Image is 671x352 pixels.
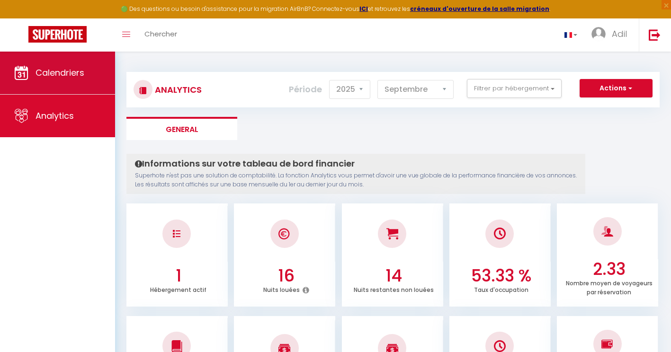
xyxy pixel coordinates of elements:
span: Adil [612,28,627,40]
img: logout [649,29,661,41]
iframe: Chat [631,309,664,345]
button: Ouvrir le widget de chat LiveChat [8,4,36,32]
h3: 2.33 [562,259,656,279]
a: ICI [359,5,368,13]
h3: 1 [132,266,225,286]
button: Actions [580,79,653,98]
p: Superhote n'est pas une solution de comptabilité. La fonction Analytics vous permet d'avoir une v... [135,171,577,189]
li: General [126,117,237,140]
p: Taux d'occupation [474,284,528,294]
label: Période [289,79,322,100]
p: Nuits restantes non louées [354,284,434,294]
a: ... Adil [584,18,639,52]
h3: 14 [347,266,440,286]
button: Filtrer par hébergement [467,79,562,98]
span: Calendriers [36,67,84,79]
img: NO IMAGE [601,338,613,350]
a: Chercher [137,18,184,52]
span: Chercher [144,29,177,39]
img: Super Booking [28,26,87,43]
h4: Informations sur votre tableau de bord financier [135,158,577,169]
img: ... [591,27,606,41]
p: Nuits louées [263,284,300,294]
img: NO IMAGE [173,230,180,238]
span: Analytics [36,110,74,122]
p: Nombre moyen de voyageurs par réservation [566,277,653,296]
h3: 53.33 % [455,266,548,286]
h3: Analytics [152,79,202,100]
h3: 16 [239,266,333,286]
p: Hébergement actif [150,284,206,294]
img: NO IMAGE [494,340,506,352]
a: créneaux d'ouverture de la salle migration [410,5,549,13]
